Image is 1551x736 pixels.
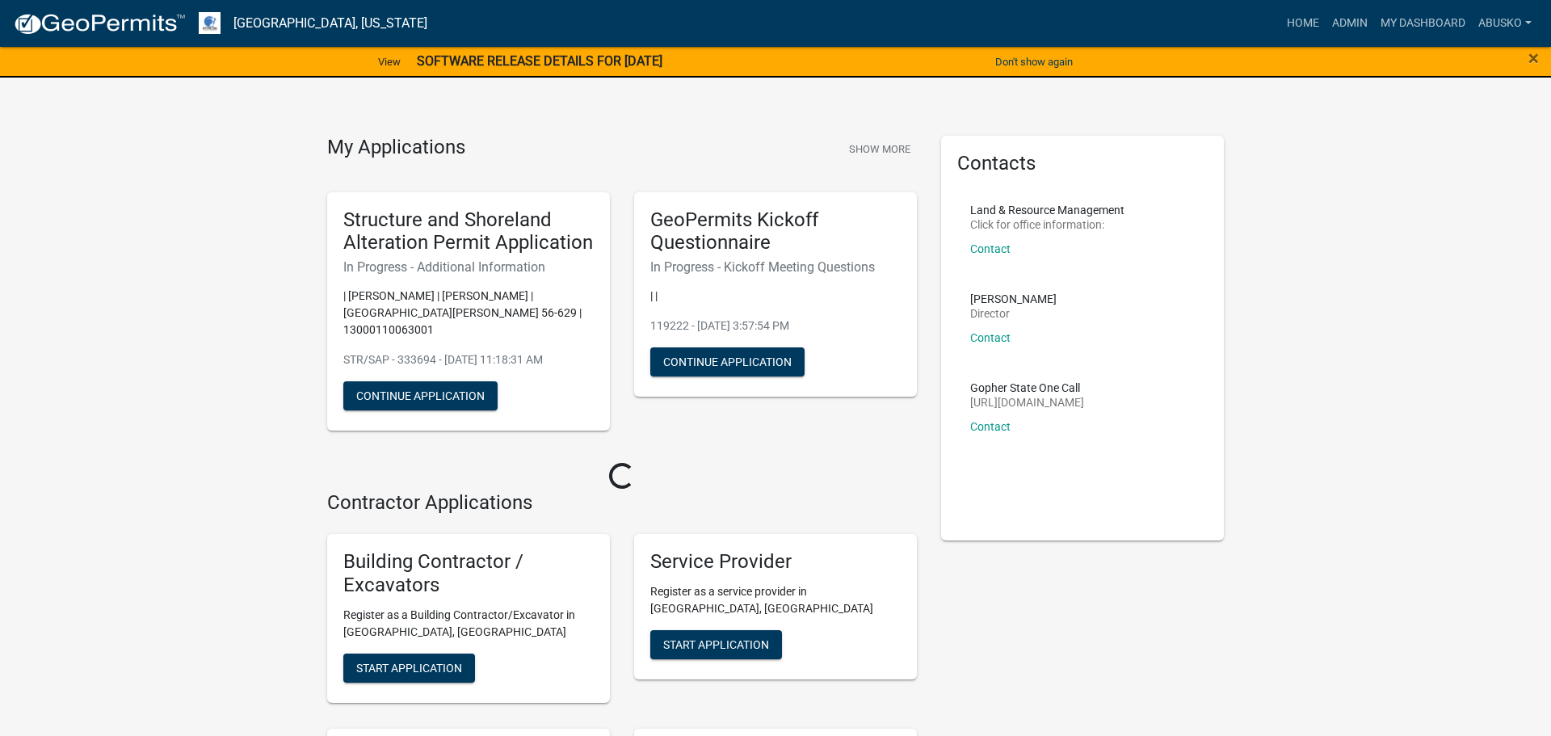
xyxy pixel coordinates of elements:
p: [PERSON_NAME] [970,293,1057,305]
h5: Service Provider [650,550,901,574]
h4: Contractor Applications [327,491,917,515]
button: Show More [843,136,917,162]
button: Start Application [650,630,782,659]
button: Don't show again [989,48,1079,75]
p: STR/SAP - 333694 - [DATE] 11:18:31 AM [343,351,594,368]
a: Contact [970,420,1011,433]
button: Close [1528,48,1539,68]
p: Director [970,308,1057,319]
h4: My Applications [327,136,465,160]
h5: GeoPermits Kickoff Questionnaire [650,208,901,255]
button: Continue Application [650,347,805,376]
h6: In Progress - Kickoff Meeting Questions [650,259,901,275]
button: Start Application [343,654,475,683]
p: | [PERSON_NAME] | [PERSON_NAME] | [GEOGRAPHIC_DATA][PERSON_NAME] 56-629 | 13000110063001 [343,288,594,339]
h5: Contacts [957,152,1208,175]
a: Home [1280,8,1326,39]
p: Gopher State One Call [970,382,1084,393]
a: My Dashboard [1374,8,1472,39]
p: Register as a service provider in [GEOGRAPHIC_DATA], [GEOGRAPHIC_DATA] [650,583,901,617]
button: Continue Application [343,381,498,410]
h6: In Progress - Additional Information [343,259,594,275]
span: Start Application [663,637,769,650]
img: Otter Tail County, Minnesota [199,12,221,34]
p: 119222 - [DATE] 3:57:54 PM [650,318,901,334]
p: Click for office information: [970,219,1124,230]
p: [URL][DOMAIN_NAME] [970,397,1084,408]
a: Contact [970,331,1011,344]
a: [GEOGRAPHIC_DATA], [US_STATE] [233,10,427,37]
a: View [372,48,407,75]
p: Register as a Building Contractor/Excavator in [GEOGRAPHIC_DATA], [GEOGRAPHIC_DATA] [343,607,594,641]
a: Admin [1326,8,1374,39]
h5: Building Contractor / Excavators [343,550,594,597]
span: Start Application [356,661,462,674]
p: | | [650,288,901,305]
strong: SOFTWARE RELEASE DETAILS FOR [DATE] [417,53,662,69]
span: × [1528,47,1539,69]
h5: Structure and Shoreland Alteration Permit Application [343,208,594,255]
p: Land & Resource Management [970,204,1124,216]
a: abusko [1472,8,1538,39]
a: Contact [970,242,1011,255]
